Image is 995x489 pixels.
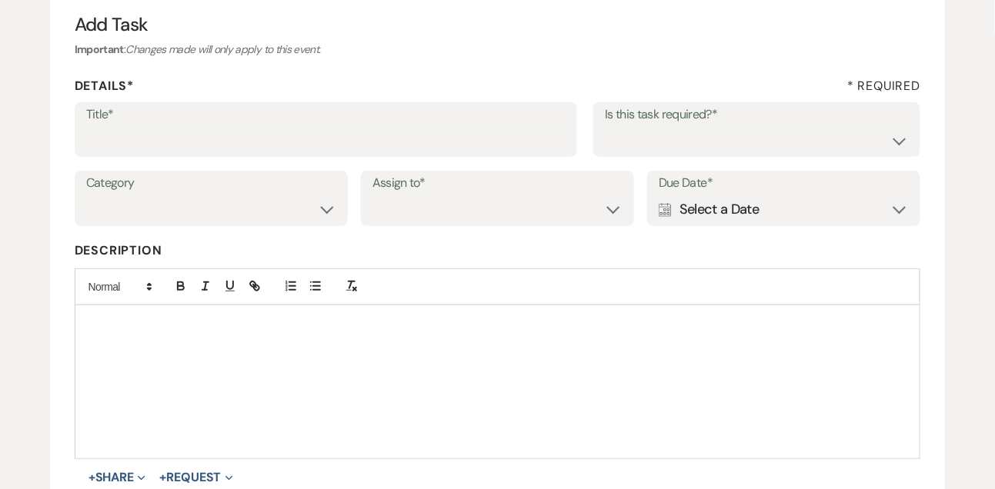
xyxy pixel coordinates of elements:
[659,172,909,195] label: Due Date*
[372,172,623,195] label: Assign to*
[86,172,336,195] label: Category
[75,78,134,94] b: Details*
[159,471,166,484] span: +
[125,42,320,56] i: Changes made will only apply to this event.
[88,471,146,484] button: Share
[659,195,909,225] div: Select a Date
[86,104,566,126] label: Title*
[75,240,921,262] label: Description
[605,104,909,126] label: Is this task required?*
[75,42,921,58] h6: :
[847,78,920,95] h4: * Required
[88,471,95,484] span: +
[75,42,124,56] b: Important
[75,12,921,38] h3: Add Task
[159,471,232,484] button: Request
